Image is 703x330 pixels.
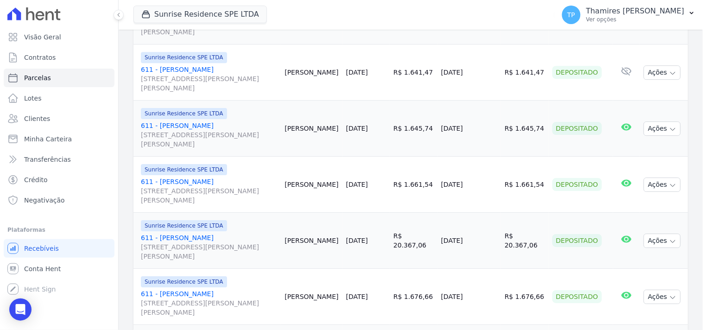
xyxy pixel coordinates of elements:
[24,134,72,144] span: Minha Carteira
[4,109,114,128] a: Clientes
[4,260,114,278] a: Conta Hent
[4,28,114,46] a: Visão Geral
[141,164,227,175] span: Sunrise Residence SPE LTDA
[24,53,56,62] span: Contratos
[501,213,549,269] td: R$ 20.367,06
[141,289,277,317] a: 611 - [PERSON_NAME][STREET_ADDRESS][PERSON_NAME][PERSON_NAME]
[281,44,342,101] td: [PERSON_NAME]
[141,186,277,205] span: [STREET_ADDRESS][PERSON_NAME][PERSON_NAME]
[141,65,277,93] a: 611 - [PERSON_NAME][STREET_ADDRESS][PERSON_NAME][PERSON_NAME]
[281,269,342,325] td: [PERSON_NAME]
[501,101,549,157] td: R$ 1.645,74
[552,66,602,79] div: Depositado
[644,234,681,248] button: Ações
[24,196,65,205] span: Negativação
[24,155,71,164] span: Transferências
[437,44,501,101] td: [DATE]
[24,32,61,42] span: Visão Geral
[437,101,501,157] td: [DATE]
[141,276,227,287] span: Sunrise Residence SPE LTDA
[390,269,437,325] td: R$ 1.676,66
[552,234,602,247] div: Depositado
[133,6,267,23] button: Sunrise Residence SPE LTDA
[141,74,277,93] span: [STREET_ADDRESS][PERSON_NAME][PERSON_NAME]
[390,157,437,213] td: R$ 1.661,54
[4,150,114,169] a: Transferências
[346,181,368,188] a: [DATE]
[24,73,51,82] span: Parcelas
[141,242,277,261] span: [STREET_ADDRESS][PERSON_NAME][PERSON_NAME]
[4,130,114,148] a: Minha Carteira
[501,269,549,325] td: R$ 1.676,66
[555,2,703,28] button: TP Thamires [PERSON_NAME] Ver opções
[4,48,114,67] a: Contratos
[437,269,501,325] td: [DATE]
[141,121,277,149] a: 611 - [PERSON_NAME][STREET_ADDRESS][PERSON_NAME][PERSON_NAME]
[644,121,681,136] button: Ações
[141,130,277,149] span: [STREET_ADDRESS][PERSON_NAME][PERSON_NAME]
[141,220,227,231] span: Sunrise Residence SPE LTDA
[552,178,602,191] div: Depositado
[346,237,368,244] a: [DATE]
[24,175,48,184] span: Crédito
[4,69,114,87] a: Parcelas
[437,157,501,213] td: [DATE]
[281,213,342,269] td: [PERSON_NAME]
[24,244,59,253] span: Recebíveis
[141,52,227,63] span: Sunrise Residence SPE LTDA
[346,69,368,76] a: [DATE]
[24,264,61,273] span: Conta Hent
[141,298,277,317] span: [STREET_ADDRESS][PERSON_NAME][PERSON_NAME]
[644,65,681,80] button: Ações
[437,213,501,269] td: [DATE]
[644,178,681,192] button: Ações
[390,44,437,101] td: R$ 1.641,47
[390,213,437,269] td: R$ 20.367,06
[346,293,368,300] a: [DATE]
[644,290,681,304] button: Ações
[501,44,549,101] td: R$ 1.641,47
[141,233,277,261] a: 611 - [PERSON_NAME][STREET_ADDRESS][PERSON_NAME][PERSON_NAME]
[24,114,50,123] span: Clientes
[7,224,111,235] div: Plataformas
[390,101,437,157] td: R$ 1.645,74
[4,191,114,209] a: Negativação
[567,12,575,18] span: TP
[586,6,684,16] p: Thamires [PERSON_NAME]
[281,157,342,213] td: [PERSON_NAME]
[4,239,114,258] a: Recebíveis
[141,108,227,119] span: Sunrise Residence SPE LTDA
[586,16,684,23] p: Ver opções
[281,101,342,157] td: [PERSON_NAME]
[141,177,277,205] a: 611 - [PERSON_NAME][STREET_ADDRESS][PERSON_NAME][PERSON_NAME]
[346,125,368,132] a: [DATE]
[552,122,602,135] div: Depositado
[4,89,114,108] a: Lotes
[552,290,602,303] div: Depositado
[9,298,32,321] div: Open Intercom Messenger
[24,94,42,103] span: Lotes
[4,171,114,189] a: Crédito
[501,157,549,213] td: R$ 1.661,54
